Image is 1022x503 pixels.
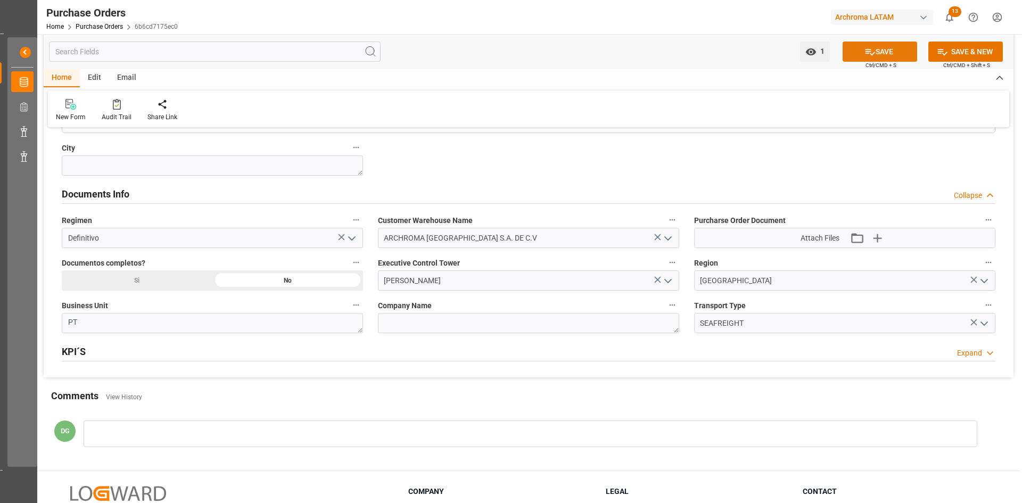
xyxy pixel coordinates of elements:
span: Documentos completos? [62,258,145,269]
button: Region [982,255,995,269]
h3: Company [408,486,592,497]
div: Edit [80,69,109,87]
h3: Contact [803,486,987,497]
button: Help Center [961,5,985,29]
span: Transport Type [694,300,746,311]
button: Executive Control Tower [665,255,679,269]
span: Company Name [378,300,432,311]
span: 1 [817,47,825,55]
span: Customer Warehouse Name [378,215,473,226]
h2: Comments [51,389,98,403]
button: City [349,141,363,154]
img: Logward Logo [70,486,166,501]
div: New Form [56,112,86,122]
span: 13 [949,6,961,17]
span: Purcharse Order Document [694,215,786,226]
a: View History [106,393,142,401]
button: open menu [975,273,991,289]
span: Executive Control Tower [378,258,460,269]
button: open menu [975,315,991,332]
span: Region [694,258,718,269]
a: Home [46,23,64,30]
button: open menu [800,42,830,62]
button: Transport Type [982,298,995,312]
span: Regimen [62,215,92,226]
input: enter warehouse [378,228,679,248]
div: Share Link [147,112,177,122]
button: Customer Warehouse Name [665,213,679,227]
button: open menu [659,230,675,246]
button: SAVE [843,42,917,62]
h3: Legal [606,486,790,497]
button: Archroma LATAM [831,7,937,27]
div: Si [62,270,212,291]
div: Expand [957,348,982,359]
button: Business Unit [349,298,363,312]
button: show 13 new notifications [937,5,961,29]
button: Purcharse Order Document [982,213,995,227]
button: Documentos completos? [349,255,363,269]
div: Archroma LATAM [831,10,933,25]
div: Collapse [954,190,982,201]
button: open menu [343,230,359,246]
span: City [62,143,75,154]
button: Company Name [665,298,679,312]
span: Ctrl/CMD + S [866,61,896,69]
span: Ctrl/CMD + Shift + S [943,61,990,69]
div: Purchase Orders [46,5,178,21]
a: Purchase Orders [76,23,123,30]
span: DG [61,427,70,435]
span: Attach Files [801,233,839,244]
div: Home [44,69,80,87]
div: Audit Trail [102,112,131,122]
textarea: PT [62,313,363,333]
h2: Documents Info [62,187,129,201]
button: Regimen [349,213,363,227]
div: No [212,270,363,291]
div: Email [109,69,144,87]
span: Back to main menu [31,47,103,58]
button: open menu [659,273,675,289]
span: Business Unit [62,300,108,311]
button: SAVE & NEW [928,42,1003,62]
input: Search Fields [49,42,381,62]
h2: KPI´S [62,344,86,359]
